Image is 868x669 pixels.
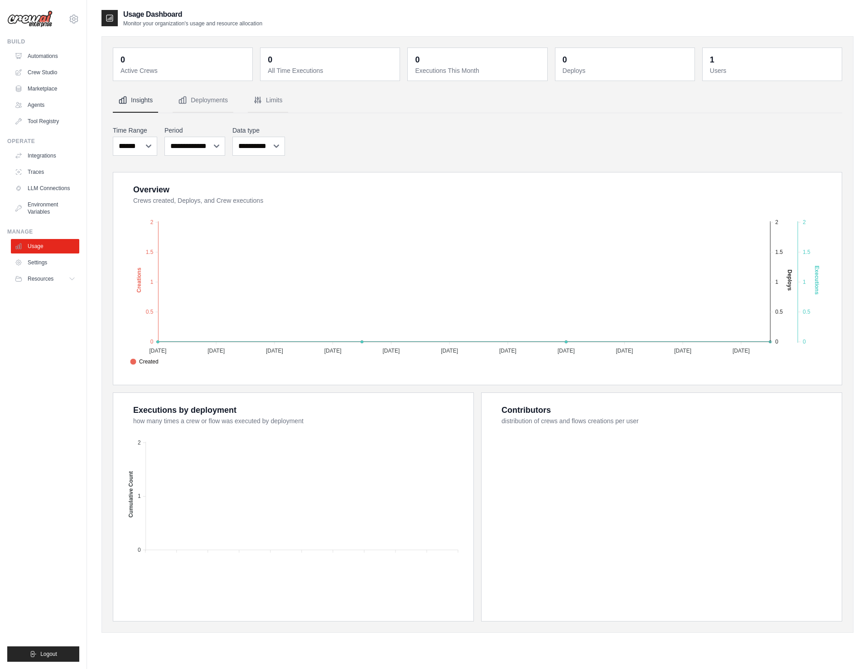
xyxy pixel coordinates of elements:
tspan: [DATE] [207,348,225,354]
tspan: 1.5 [146,249,154,255]
a: Settings [11,255,79,270]
tspan: [DATE] [499,348,516,354]
button: Logout [7,646,79,662]
text: Deploys [786,270,793,291]
button: Deployments [173,88,233,113]
a: Usage [11,239,79,253]
tspan: [DATE] [382,348,400,354]
tspan: [DATE] [149,348,166,354]
tspan: 1 [138,493,141,499]
tspan: [DATE] [733,348,750,354]
tspan: 0 [803,339,806,345]
tspan: 0 [138,547,141,553]
tspan: 0.5 [146,309,154,315]
div: Build [7,38,79,45]
tspan: 0 [150,339,154,345]
a: Marketplace [11,81,79,96]
span: Resources [28,275,53,282]
nav: Tabs [113,88,842,113]
text: Creations [136,268,142,293]
tspan: 2 [803,219,806,225]
a: Integrations [11,148,79,163]
a: Traces [11,165,79,179]
text: Executions [814,266,820,295]
dt: how many times a crew or flow was executed by deployment [133,416,463,425]
div: Executions by deployment [133,404,236,416]
dt: Executions This Month [415,66,541,75]
tspan: 0.5 [775,309,783,315]
a: Tool Registry [11,114,79,129]
span: Logout [40,650,57,658]
tspan: 1.5 [775,249,783,255]
tspan: 1 [150,279,154,285]
p: Monitor your organization's usage and resource allocation [123,20,262,27]
tspan: 1.5 [803,249,810,255]
div: 1 [710,53,714,66]
div: 0 [415,53,420,66]
tspan: [DATE] [616,348,633,354]
img: Logo [7,10,53,28]
button: Resources [11,272,79,286]
tspan: [DATE] [324,348,342,354]
tspan: 2 [150,219,154,225]
tspan: [DATE] [441,348,458,354]
tspan: 2 [138,440,141,446]
dt: Active Crews [121,66,247,75]
div: Overview [133,183,169,196]
tspan: [DATE] [558,348,575,354]
h2: Usage Dashboard [123,9,262,20]
button: Insights [113,88,158,113]
text: Cumulative Count [128,471,134,518]
tspan: 1 [803,279,806,285]
tspan: 2 [775,219,778,225]
a: Environment Variables [11,197,79,219]
a: Automations [11,49,79,63]
a: LLM Connections [11,181,79,196]
span: Created [130,358,159,366]
dt: Users [710,66,836,75]
tspan: 0.5 [803,309,810,315]
a: Crew Studio [11,65,79,80]
div: Contributors [502,404,551,416]
div: 0 [268,53,272,66]
tspan: 0 [775,339,778,345]
dt: distribution of crews and flows creations per user [502,416,831,425]
button: Limits [248,88,288,113]
tspan: 1 [775,279,778,285]
div: 0 [563,53,567,66]
dt: All Time Executions [268,66,394,75]
tspan: [DATE] [674,348,691,354]
a: Agents [11,98,79,112]
div: 0 [121,53,125,66]
dt: Deploys [563,66,689,75]
dt: Crews created, Deploys, and Crew executions [133,196,831,205]
tspan: [DATE] [266,348,283,354]
label: Time Range [113,126,157,135]
div: Manage [7,228,79,235]
label: Period [164,126,225,135]
label: Data type [232,126,285,135]
div: Operate [7,138,79,145]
